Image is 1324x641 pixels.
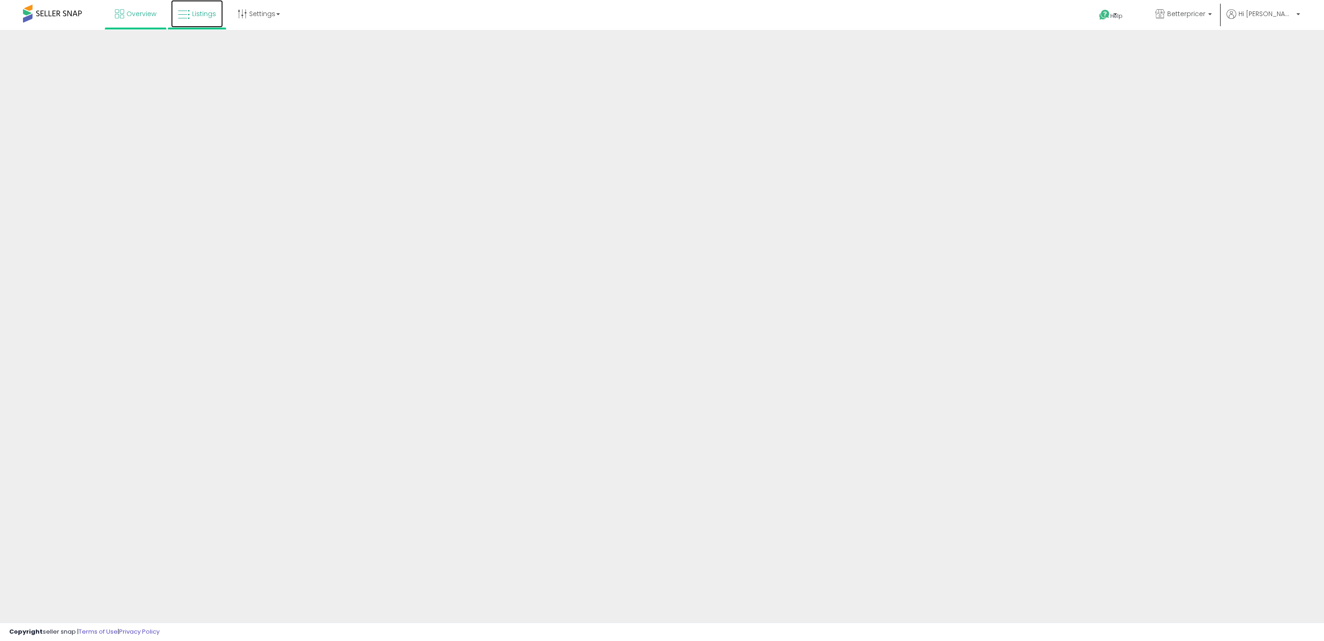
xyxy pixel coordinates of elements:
[1110,12,1123,20] span: Help
[1227,9,1300,30] a: Hi [PERSON_NAME]
[126,9,156,18] span: Overview
[1167,9,1205,18] span: Betterpricer
[192,9,216,18] span: Listings
[1092,2,1141,30] a: Help
[1099,9,1110,21] i: Get Help
[1238,9,1294,18] span: Hi [PERSON_NAME]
